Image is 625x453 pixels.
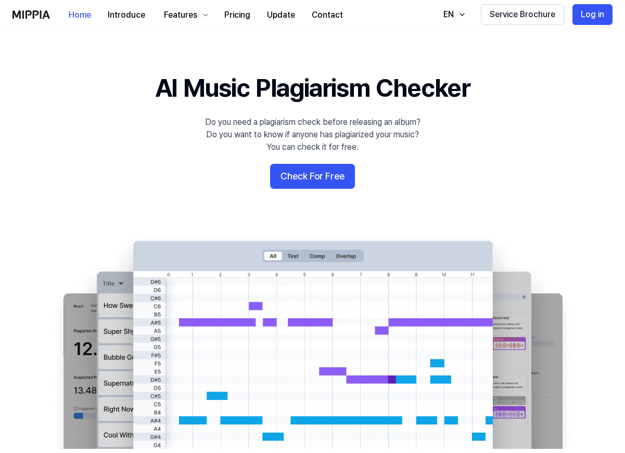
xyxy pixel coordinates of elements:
button: Home [60,5,99,25]
button: Update [259,5,303,25]
div: Features [162,9,199,21]
a: Home [60,1,99,29]
div: Do you need a plagiarism check before releasing an album? Do you want to know if anyone has plagi... [205,116,420,153]
a: Update [259,1,303,29]
button: Features [154,5,216,25]
button: Service Brochure [481,4,564,25]
button: Check For Free [270,164,355,189]
button: Introduce [99,5,154,25]
img: main Image [42,230,583,449]
button: Pricing [216,5,259,25]
img: logo [12,10,50,19]
h1: AI Music Plagiarism Checker [155,71,470,106]
button: Log in [572,4,613,25]
div: EN [441,8,456,21]
button: Contact [303,5,351,25]
button: EN [433,4,473,25]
